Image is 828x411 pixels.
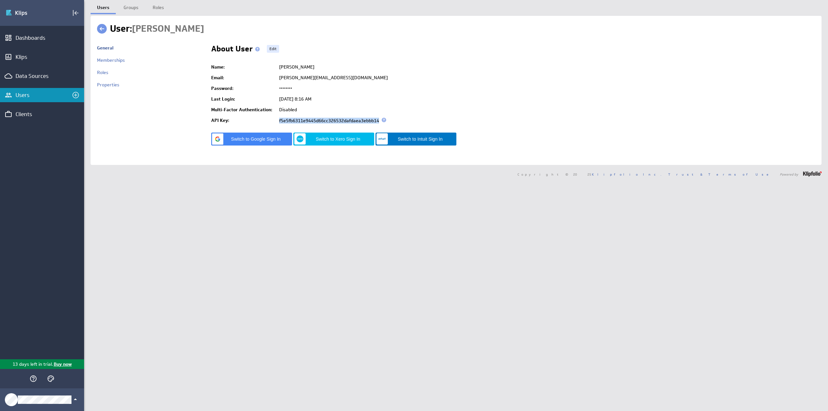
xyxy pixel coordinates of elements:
[16,34,69,41] div: Dashboards
[5,8,51,18] img: Klipfolio klips logo
[276,72,815,83] td: [PERSON_NAME][EMAIL_ADDRESS][DOMAIN_NAME]
[668,172,773,177] a: Trust & Terms of Use
[16,53,69,60] div: Klips
[97,70,108,75] a: Roles
[45,373,56,384] div: Themes
[211,62,276,72] td: Name:
[70,7,81,18] div: Collapse
[97,45,114,51] a: General
[5,8,51,18] div: Go to Dashboards
[132,23,204,35] span: Steve Hart
[28,373,39,384] div: Help
[97,57,125,63] a: Memberships
[211,72,276,83] td: Email:
[211,94,276,104] td: Last Login:
[97,82,119,88] a: Properties
[276,83,815,94] td: ••••••••
[13,361,53,368] p: 13 days left in trial.
[276,104,815,115] td: Disabled
[47,375,55,383] svg: Themes
[517,173,661,176] span: Copyright © 2025
[780,173,798,176] span: Powered by
[592,172,661,177] a: Klipfolio Inc.
[211,115,276,126] td: API Key:
[293,133,374,146] button: Switch to Xero Sign In
[267,45,279,53] a: Edit
[16,72,69,80] div: Data Sources
[16,111,69,118] div: Clients
[211,104,276,115] td: Multi-Factor Authentication:
[211,133,292,146] button: Switch to Google Sign In
[211,45,262,55] h2: About User
[110,22,204,35] h1: User:
[803,171,822,177] img: logo-footer.png
[376,133,456,146] button: Switch to Intuit Sign In
[276,62,815,72] td: [PERSON_NAME]
[276,115,815,126] td: f5e5fb6311e9445d66cc326532dafdaea3ebbb14
[70,90,81,101] div: Invite users
[279,96,311,102] span: [DATE] 8:16 AM
[211,83,276,94] td: Password:
[53,361,72,368] p: Buy now
[16,92,69,99] div: Users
